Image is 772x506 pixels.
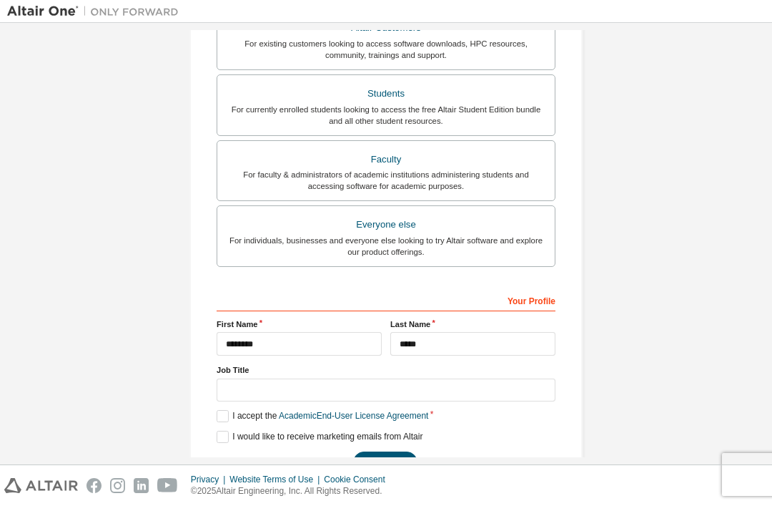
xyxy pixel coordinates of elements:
[226,84,546,104] div: Students
[324,474,393,485] div: Cookie Consent
[229,474,324,485] div: Website Terms of Use
[110,478,125,493] img: instagram.svg
[7,4,186,19] img: Altair One
[191,485,394,497] p: © 2025 Altair Engineering, Inc. All Rights Reserved.
[157,478,178,493] img: youtube.svg
[226,235,546,258] div: For individuals, businesses and everyone else looking to try Altair software and explore our prod...
[4,478,78,493] img: altair_logo.svg
[226,150,546,170] div: Faculty
[191,474,229,485] div: Privacy
[86,478,102,493] img: facebook.svg
[217,318,382,330] label: First Name
[134,478,149,493] img: linkedin.svg
[390,318,555,330] label: Last Name
[226,169,546,192] div: For faculty & administrators of academic institutions administering students and accessing softwa...
[279,411,428,421] a: Academic End-User License Agreement
[226,104,546,127] div: For currently enrolled students looking to access the free Altair Student Edition bundle and all ...
[217,410,428,422] label: I accept the
[226,38,546,61] div: For existing customers looking to access software downloads, HPC resources, community, trainings ...
[217,364,555,376] label: Job Title
[226,215,546,235] div: Everyone else
[353,452,417,473] button: Next
[217,431,422,443] label: I would like to receive marketing emails from Altair
[217,288,555,311] div: Your Profile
